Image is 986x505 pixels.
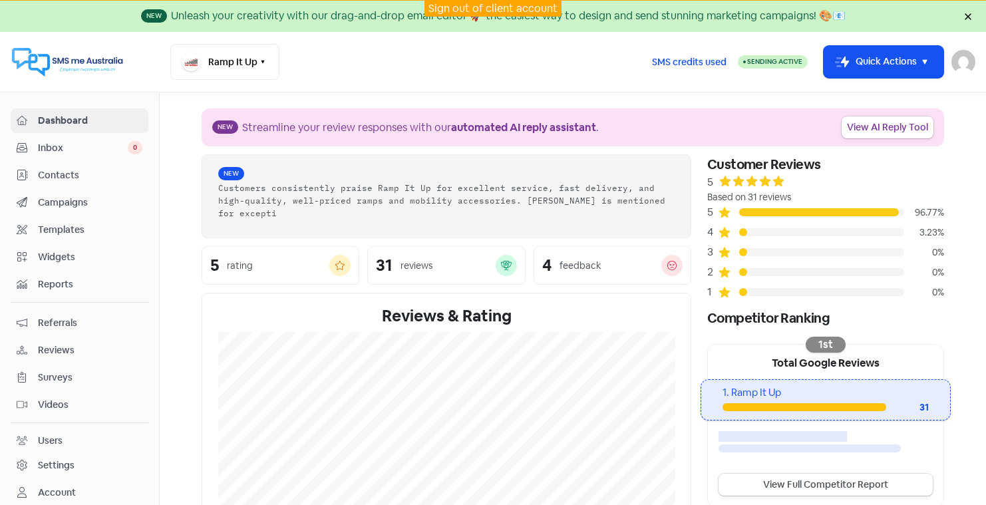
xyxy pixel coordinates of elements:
[11,311,148,335] a: Referrals
[367,246,525,285] a: 31reviews
[904,206,944,220] div: 96.77%
[38,196,142,210] span: Campaigns
[707,244,718,260] div: 3
[707,190,944,204] div: Based on 31 reviews
[202,246,359,285] a: 5rating
[11,190,148,215] a: Campaigns
[11,428,148,453] a: Users
[451,120,596,134] b: automated AI reply assistant
[38,371,142,385] span: Surveys
[11,245,148,269] a: Widgets
[652,55,727,69] span: SMS credits used
[806,337,846,353] div: 1st
[738,54,808,70] a: Sending Active
[11,272,148,297] a: Reports
[38,141,128,155] span: Inbox
[707,284,718,300] div: 1
[401,259,432,273] div: reviews
[11,480,148,505] a: Account
[210,257,219,273] div: 5
[242,120,599,136] div: Streamline your review responses with our .
[38,458,75,472] div: Settings
[707,224,718,240] div: 4
[707,308,944,328] div: Competitor Ranking
[38,250,142,264] span: Widgets
[707,204,718,220] div: 5
[542,257,552,273] div: 4
[38,316,142,330] span: Referrals
[707,264,718,280] div: 2
[170,44,279,80] button: Ramp It Up
[218,304,675,328] div: Reviews & Rating
[128,141,142,154] span: 0
[886,401,929,415] div: 31
[951,50,975,74] img: User
[11,365,148,390] a: Surveys
[708,345,943,379] div: Total Google Reviews
[824,46,943,78] button: Quick Actions
[534,246,691,285] a: 4feedback
[38,434,63,448] div: Users
[747,57,802,66] span: Sending Active
[719,474,933,496] a: View Full Competitor Report
[707,154,944,174] div: Customer Reviews
[11,218,148,242] a: Templates
[38,398,142,412] span: Videos
[11,163,148,188] a: Contacts
[11,136,148,160] a: Inbox 0
[11,453,148,478] a: Settings
[212,120,238,134] span: New
[707,174,713,190] div: 5
[38,168,142,182] span: Contacts
[428,1,558,15] a: Sign out of client account
[842,116,933,138] a: View AI Reply Tool
[560,259,601,273] div: feedback
[218,182,675,219] div: Customers consistently praise Ramp It Up for excellent service, fast delivery, and high-quality, ...
[218,167,244,180] span: New
[38,223,142,237] span: Templates
[904,265,944,279] div: 0%
[11,108,148,133] a: Dashboard
[38,486,76,500] div: Account
[904,285,944,299] div: 0%
[38,343,142,357] span: Reviews
[227,259,253,273] div: rating
[904,226,944,240] div: 3.23%
[11,393,148,417] a: Videos
[641,54,738,68] a: SMS credits used
[38,277,142,291] span: Reports
[11,338,148,363] a: Reviews
[904,246,944,259] div: 0%
[38,114,142,128] span: Dashboard
[376,257,393,273] div: 31
[723,385,928,401] div: 1. Ramp It Up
